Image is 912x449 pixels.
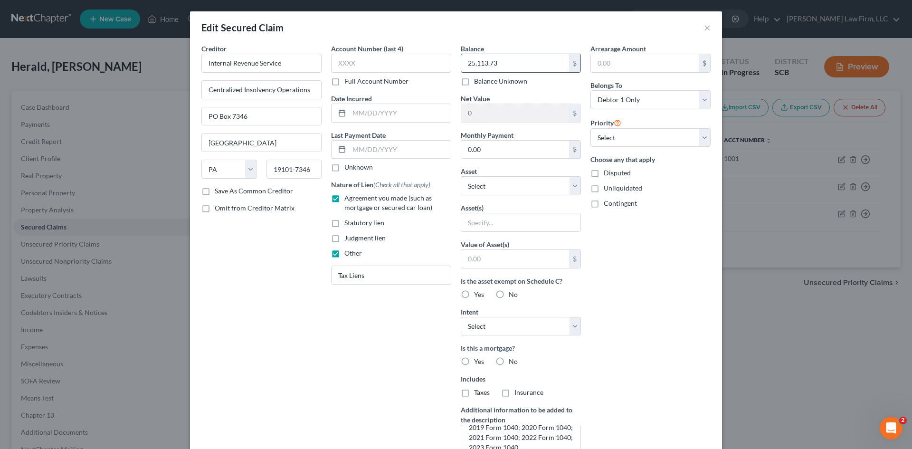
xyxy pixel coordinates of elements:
span: Statutory lien [344,219,384,227]
div: $ [569,54,580,72]
span: Judgment lien [344,234,386,242]
label: Full Account Number [344,76,408,86]
div: $ [569,104,580,122]
input: Enter address... [202,81,321,99]
input: XXXX [331,54,451,73]
input: Specify... [461,213,580,231]
label: Save As Common Creditor [215,186,293,196]
input: Apt, Suite, etc... [202,107,321,125]
span: Taxes [474,388,490,396]
span: No [509,290,518,298]
label: Choose any that apply [590,154,711,164]
label: Arrearage Amount [590,44,646,54]
div: Edit Secured Claim [201,21,284,34]
span: Creditor [201,45,227,53]
span: (Check all that apply) [373,181,430,189]
span: Agreement you made (such as mortgage or secured car loan) [344,194,432,211]
div: $ [699,54,710,72]
input: Search creditor by name... [201,54,322,73]
span: Insurance [514,388,543,396]
label: Unknown [344,162,373,172]
input: 0.00 [461,104,569,122]
label: Intent [461,307,478,317]
label: Value of Asset(s) [461,239,509,249]
label: Asset(s) [461,203,484,213]
button: × [704,22,711,33]
input: 0.00 [591,54,699,72]
span: Yes [474,290,484,298]
label: Priority [590,117,621,128]
label: Monthly Payment [461,130,513,140]
label: Is this a mortgage? [461,343,581,353]
span: 2 [899,417,907,424]
span: Belongs To [590,81,622,89]
input: Enter city... [202,134,321,152]
span: Omit from Creditor Matrix [215,204,294,212]
label: Balance [461,44,484,54]
span: Other [344,249,362,257]
label: Additional information to be added to the description [461,405,581,425]
span: Contingent [604,199,637,207]
div: $ [569,141,580,159]
span: Disputed [604,169,631,177]
iframe: Intercom live chat [880,417,902,439]
label: Last Payment Date [331,130,386,140]
input: Specify... [332,266,451,284]
label: Includes [461,374,581,384]
label: Net Value [461,94,490,104]
label: Balance Unknown [474,76,527,86]
input: 0.00 [461,141,569,159]
label: Account Number (last 4) [331,44,403,54]
input: Enter zip... [266,160,322,179]
label: Is the asset exempt on Schedule C? [461,276,581,286]
label: Nature of Lien [331,180,430,190]
span: Unliquidated [604,184,642,192]
input: 0.00 [461,54,569,72]
input: MM/DD/YYYY [349,141,451,159]
input: 0.00 [461,250,569,268]
span: No [509,357,518,365]
span: Asset [461,167,477,175]
label: Date Incurred [331,94,372,104]
span: Yes [474,357,484,365]
input: MM/DD/YYYY [349,104,451,122]
div: $ [569,250,580,268]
